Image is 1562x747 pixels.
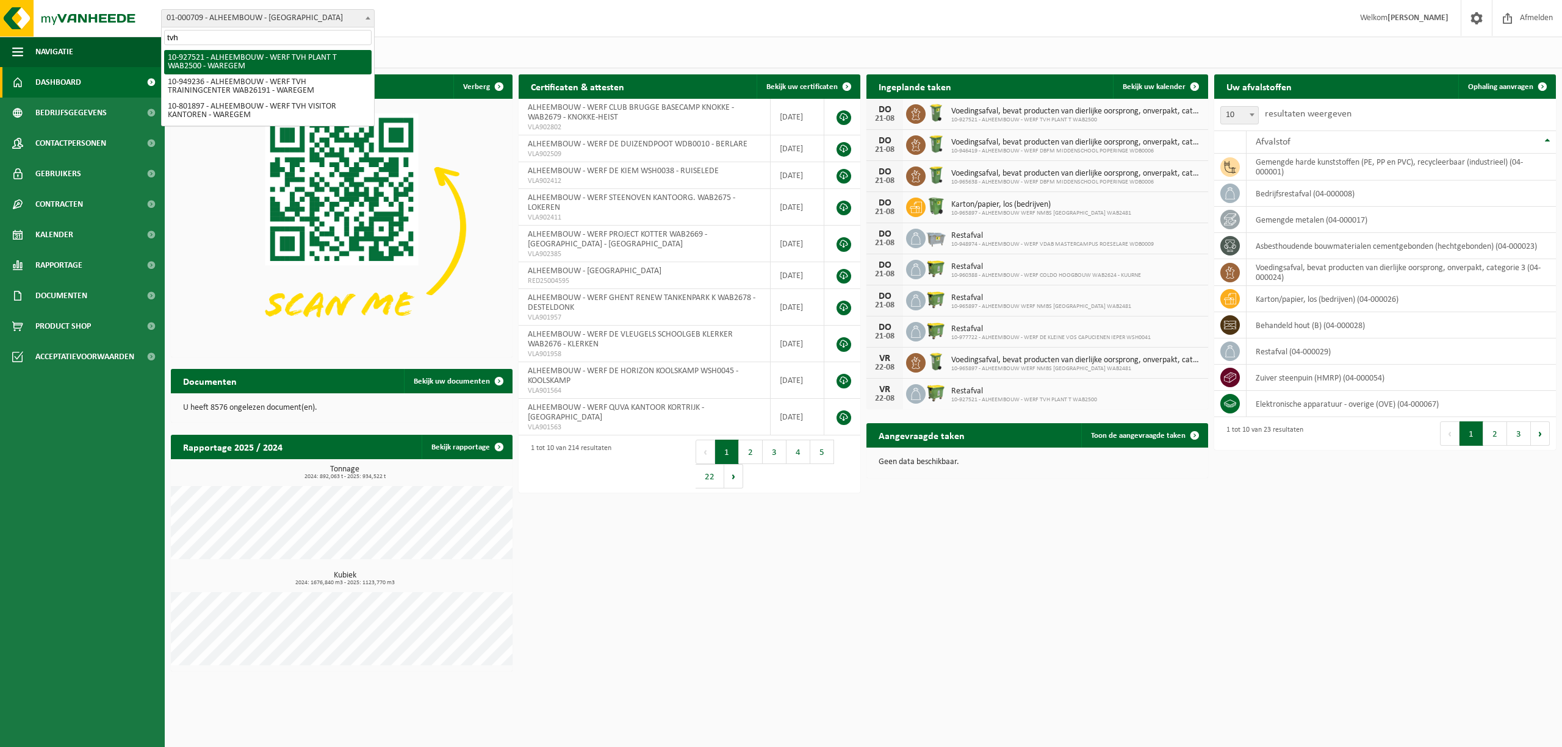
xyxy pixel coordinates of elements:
[1256,137,1290,147] span: Afvalstof
[528,403,704,422] span: ALHEEMBOUW - WERF QUVA KANTOOR KORTRIJK - [GEOGRAPHIC_DATA]
[1507,421,1531,446] button: 3
[951,334,1151,341] span: 10-977722 - ALHEEMBOUW - WERF DE KLEINE VOS CAPUCIENEN IEPER WSH0041
[528,140,747,149] span: ALHEEMBOUW - WERF DE DUIZENDPOOT WDB0010 - BERLARE
[1458,74,1555,99] a: Ophaling aanvragen
[766,83,838,91] span: Bekijk uw certificaten
[528,386,761,396] span: VLA901564
[528,176,761,186] span: VLA902412
[739,440,763,464] button: 2
[786,440,810,464] button: 4
[1123,83,1186,91] span: Bekijk uw kalender
[35,37,73,67] span: Navigatie
[771,289,824,326] td: [DATE]
[35,250,82,281] span: Rapportage
[1387,13,1449,23] strong: [PERSON_NAME]
[951,231,1154,241] span: Restafval
[951,148,1202,155] span: 10-946419 - ALHEEMBOUW - WERF DBFM MIDDENSCHOOL POPERINGE WDB0006
[873,177,897,185] div: 21-08
[164,50,372,74] li: 10-927521 - ALHEEMBOUW - WERF TVH PLANT T WAB2500 - WAREGEM
[528,123,761,132] span: VLA902802
[951,241,1154,248] span: 10-948974 - ALHEEMBOUW - WERF VDAB MASTERCAMPUS ROESELARE WDB0009
[926,227,946,248] img: WB-2500-GAL-GY-01
[866,423,977,447] h2: Aangevraagde taken
[873,105,897,115] div: DO
[951,179,1202,186] span: 10-965638 - ALHEEMBOUW - WERF DBFM MIDDENSCHOOL POPERINGE WDB0006
[951,272,1141,279] span: 10-960388 - ALHEEMBOUW - WERF COLDO HOOGBOUW WAB2624 - KUURNE
[1247,180,1556,207] td: bedrijfsrestafval (04-000008)
[1440,421,1459,446] button: Previous
[951,210,1131,217] span: 10-965897 - ALHEEMBOUW WERF NMBS [GEOGRAPHIC_DATA] WAB2481
[177,474,513,480] span: 2024: 892,063 t - 2025: 934,522 t
[164,99,372,123] li: 10-801897 - ALHEEMBOUW - WERF TVH VISITOR KANTOREN - WAREGEM
[528,193,735,212] span: ALHEEMBOUW - WERF STEENOVEN KANTOORG. WAB2675 - LOKEREN
[1265,109,1351,119] label: resultaten weergeven
[926,320,946,341] img: WB-1100-HPE-GN-50
[35,159,81,189] span: Gebruikers
[35,189,83,220] span: Contracten
[873,115,897,123] div: 21-08
[696,440,715,464] button: Previous
[177,580,513,586] span: 2024: 1676,840 m3 - 2025: 1123,770 m3
[873,270,897,279] div: 21-08
[951,303,1131,310] span: 10-965897 - ALHEEMBOUW WERF NMBS [GEOGRAPHIC_DATA] WAB2481
[771,135,824,162] td: [DATE]
[528,230,707,249] span: ALHEEMBOUW - WERF PROJECT KOTTER WAB2669 - [GEOGRAPHIC_DATA] - [GEOGRAPHIC_DATA]
[873,363,897,372] div: 22-08
[873,167,897,177] div: DO
[771,99,824,135] td: [DATE]
[528,266,661,276] span: ALHEEMBOUW - [GEOGRAPHIC_DATA]
[1247,365,1556,391] td: zuiver steenpuin (HMRP) (04-000054)
[757,74,859,99] a: Bekijk uw certificaten
[35,67,81,98] span: Dashboard
[873,354,897,363] div: VR
[771,226,824,262] td: [DATE]
[873,208,897,216] div: 21-08
[525,438,611,490] div: 1 tot 10 van 214 resultaten
[528,423,761,432] span: VLA901563
[951,262,1141,272] span: Restafval
[35,98,107,128] span: Bedrijfsgegevens
[35,128,106,159] span: Contactpersonen
[873,260,897,270] div: DO
[873,301,897,310] div: 21-08
[810,440,834,464] button: 5
[171,369,249,393] h2: Documenten
[528,213,761,223] span: VLA902411
[1113,74,1207,99] a: Bekijk uw kalender
[951,387,1097,396] span: Restafval
[528,276,761,286] span: RED25004595
[35,281,87,311] span: Documenten
[177,465,513,480] h3: Tonnage
[1247,286,1556,312] td: karton/papier, los (bedrijven) (04-000026)
[951,107,1202,116] span: Voedingsafval, bevat producten van dierlijke oorsprong, onverpakt, categorie 3
[1468,83,1533,91] span: Ophaling aanvragen
[171,435,295,459] h2: Rapportage 2025 / 2024
[926,289,946,310] img: WB-1100-HPE-GN-50
[183,404,500,412] p: U heeft 8576 ongelezen document(en).
[951,293,1131,303] span: Restafval
[528,293,755,312] span: ALHEEMBOUW - WERF GHENT RENEW TANKENPARK K WAB2678 - DESTELDONK
[1220,420,1303,447] div: 1 tot 10 van 23 resultaten
[926,134,946,154] img: WB-0240-HPE-GN-50
[528,366,738,385] span: ALHEEMBOUW - WERF DE HORIZON KOOLSKAMP WSH0045 - KOOLSKAMP
[528,349,761,359] span: VLA901958
[1247,338,1556,365] td: restafval (04-000029)
[873,332,897,341] div: 21-08
[528,103,734,122] span: ALHEEMBOUW - WERF CLUB BRUGGE BASECAMP KNOKKE - WAB2679 - KNOKKE-HEIST
[715,440,739,464] button: 1
[951,365,1202,373] span: 10-965897 - ALHEEMBOUW WERF NMBS [GEOGRAPHIC_DATA] WAB2481
[926,351,946,372] img: WB-0140-HPE-GN-50
[528,166,719,176] span: ALHEEMBOUW - WERF DE KIEM WSH0038 - RUISELEDE
[873,385,897,395] div: VR
[1247,312,1556,338] td: behandeld hout (B) (04-000028)
[951,200,1131,210] span: Karton/papier, los (bedrijven)
[866,74,963,98] h2: Ingeplande taken
[161,9,375,27] span: 01-000709 - ALHEEMBOUW - OOSTNIEUWKERKE
[926,165,946,185] img: WB-0240-HPE-GN-50
[414,377,490,385] span: Bekijk uw documenten
[162,10,374,27] span: 01-000709 - ALHEEMBOUW - OOSTNIEUWKERKE
[951,138,1202,148] span: Voedingsafval, bevat producten van dierlijke oorsprong, onverpakt, categorie 3
[873,291,897,301] div: DO
[1247,207,1556,233] td: gemengde metalen (04-000017)
[873,136,897,146] div: DO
